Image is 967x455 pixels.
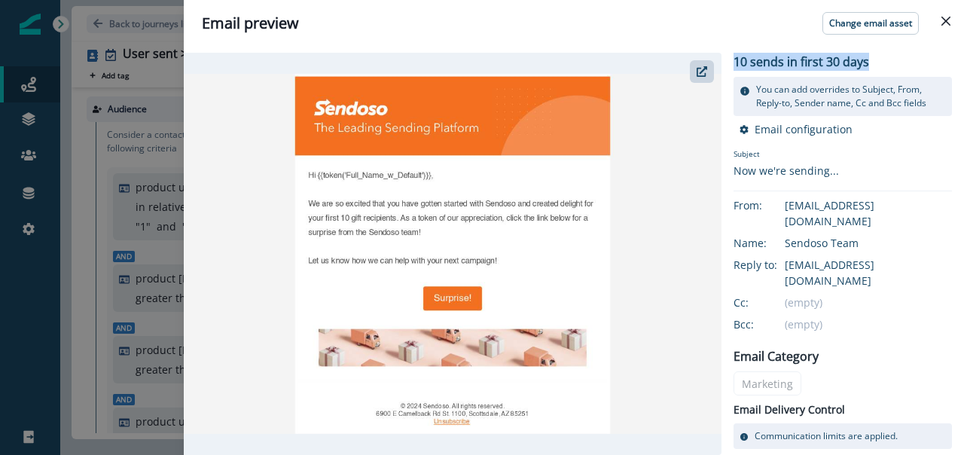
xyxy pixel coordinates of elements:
div: From: [734,197,809,213]
div: (empty) [785,316,952,332]
div: Bcc: [734,316,809,332]
p: Email configuration [755,122,853,136]
div: [EMAIL_ADDRESS][DOMAIN_NAME] [785,257,952,289]
p: You can add overrides to Subject, From, Reply-to, Sender name, Cc and Bcc fields [756,83,946,110]
p: Email Delivery Control [734,402,845,417]
img: email asset unavailable [184,74,721,433]
p: Communication limits are applied. [755,429,898,443]
p: Change email asset [829,18,912,29]
p: Subject [734,148,839,163]
div: Sendoso Team [785,235,952,251]
p: 10 sends in first 30 days [734,53,869,71]
div: Email preview [202,12,949,35]
div: [EMAIL_ADDRESS][DOMAIN_NAME] [785,197,952,229]
button: Email configuration [740,122,853,136]
button: Change email asset [822,12,919,35]
div: Now we're sending... [734,163,839,179]
button: Close [934,9,958,33]
div: (empty) [785,295,952,310]
p: Email Category [734,347,819,365]
div: Name: [734,235,809,251]
div: Reply to: [734,257,809,273]
div: Cc: [734,295,809,310]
